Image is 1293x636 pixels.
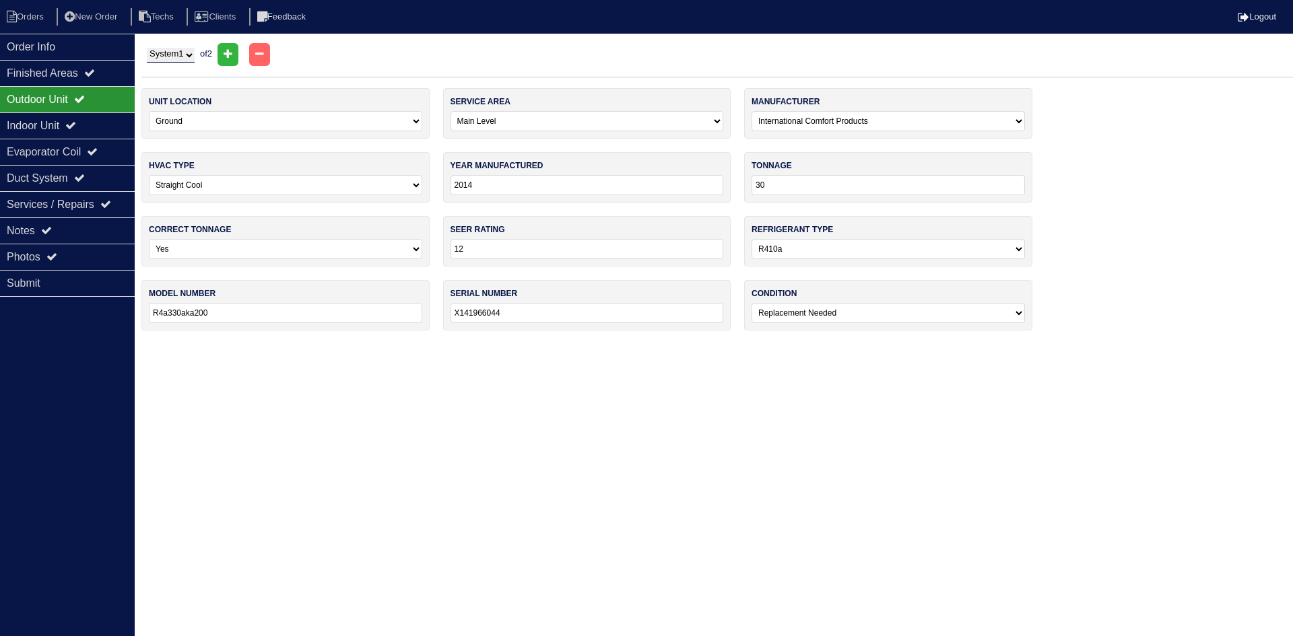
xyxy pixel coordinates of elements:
label: correct tonnage [149,223,231,236]
div: of 2 [141,43,1293,66]
label: manufacturer [752,96,820,108]
label: model number [149,287,215,299]
label: year manufactured [451,160,543,172]
a: Techs [131,11,185,22]
a: Logout [1238,11,1276,22]
li: Feedback [249,8,317,26]
label: seer rating [451,223,505,236]
li: New Order [57,8,128,26]
a: Clients [187,11,246,22]
label: service area [451,96,510,108]
label: tonnage [752,160,792,172]
label: unit location [149,96,211,108]
li: Clients [187,8,246,26]
li: Techs [131,8,185,26]
a: New Order [57,11,128,22]
label: refrigerant type [752,223,833,236]
label: condition [752,287,797,299]
label: serial number [451,287,518,299]
label: hvac type [149,160,195,172]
